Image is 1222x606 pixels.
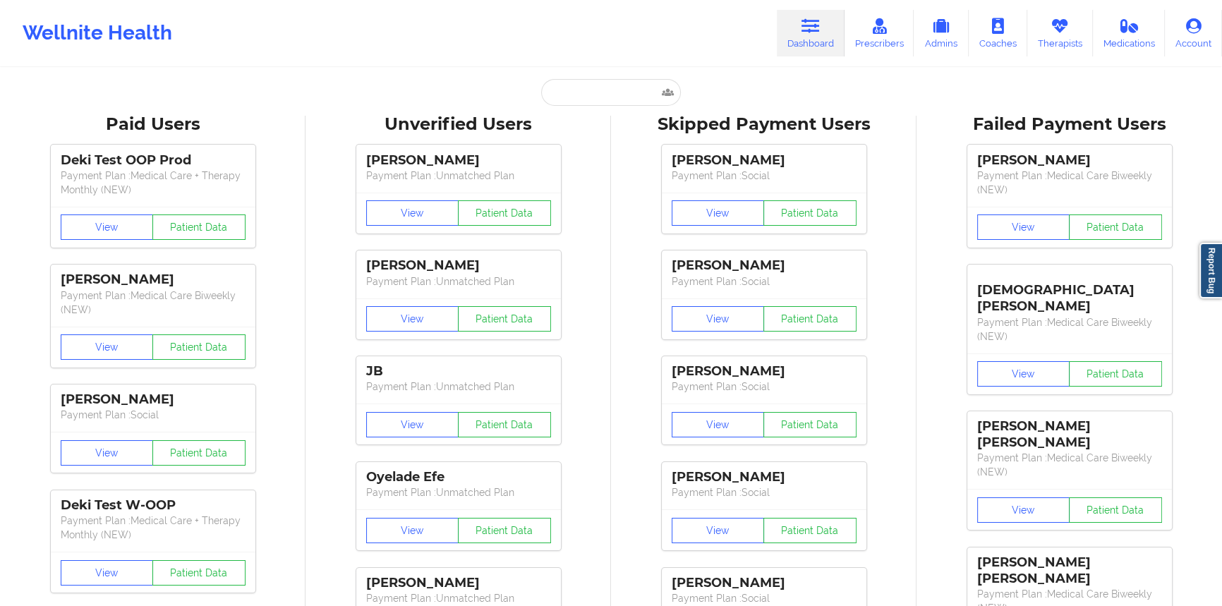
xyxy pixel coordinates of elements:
[366,412,459,437] button: View
[977,418,1162,451] div: [PERSON_NAME] [PERSON_NAME]
[10,114,296,135] div: Paid Users
[672,575,857,591] div: [PERSON_NAME]
[621,114,907,135] div: Skipped Payment Users
[366,200,459,226] button: View
[366,518,459,543] button: View
[61,440,154,466] button: View
[977,152,1162,169] div: [PERSON_NAME]
[672,485,857,499] p: Payment Plan : Social
[152,440,246,466] button: Patient Data
[1093,10,1166,56] a: Medications
[61,169,246,197] p: Payment Plan : Medical Care + Therapy Monthly (NEW)
[977,315,1162,344] p: Payment Plan : Medical Care Biweekly (NEW)
[366,169,551,183] p: Payment Plan : Unmatched Plan
[61,408,246,422] p: Payment Plan : Social
[458,518,551,543] button: Patient Data
[458,412,551,437] button: Patient Data
[61,334,154,360] button: View
[61,392,246,408] div: [PERSON_NAME]
[366,469,551,485] div: Oyelade Efe
[152,214,246,240] button: Patient Data
[458,306,551,332] button: Patient Data
[458,200,551,226] button: Patient Data
[152,334,246,360] button: Patient Data
[1199,243,1222,298] a: Report Bug
[672,257,857,274] div: [PERSON_NAME]
[366,274,551,289] p: Payment Plan : Unmatched Plan
[977,451,1162,479] p: Payment Plan : Medical Care Biweekly (NEW)
[672,306,765,332] button: View
[61,289,246,317] p: Payment Plan : Medical Care Biweekly (NEW)
[61,214,154,240] button: View
[61,514,246,542] p: Payment Plan : Medical Care + Therapy Monthly (NEW)
[763,200,857,226] button: Patient Data
[777,10,845,56] a: Dashboard
[366,485,551,499] p: Payment Plan : Unmatched Plan
[366,380,551,394] p: Payment Plan : Unmatched Plan
[977,214,1070,240] button: View
[672,363,857,380] div: [PERSON_NAME]
[977,555,1162,587] div: [PERSON_NAME] [PERSON_NAME]
[366,152,551,169] div: [PERSON_NAME]
[977,272,1162,315] div: [DEMOGRAPHIC_DATA][PERSON_NAME]
[61,560,154,586] button: View
[672,274,857,289] p: Payment Plan : Social
[763,412,857,437] button: Patient Data
[763,518,857,543] button: Patient Data
[977,169,1162,197] p: Payment Plan : Medical Care Biweekly (NEW)
[672,469,857,485] div: [PERSON_NAME]
[914,10,969,56] a: Admins
[969,10,1027,56] a: Coaches
[366,363,551,380] div: JB
[926,114,1212,135] div: Failed Payment Users
[1165,10,1222,56] a: Account
[672,412,765,437] button: View
[366,306,459,332] button: View
[672,169,857,183] p: Payment Plan : Social
[1069,497,1162,523] button: Patient Data
[763,306,857,332] button: Patient Data
[1069,361,1162,387] button: Patient Data
[672,518,765,543] button: View
[61,272,246,288] div: [PERSON_NAME]
[672,380,857,394] p: Payment Plan : Social
[366,575,551,591] div: [PERSON_NAME]
[977,497,1070,523] button: View
[315,114,601,135] div: Unverified Users
[152,560,246,586] button: Patient Data
[977,361,1070,387] button: View
[1069,214,1162,240] button: Patient Data
[672,152,857,169] div: [PERSON_NAME]
[1027,10,1093,56] a: Therapists
[61,152,246,169] div: Deki Test OOP Prod
[366,591,551,605] p: Payment Plan : Unmatched Plan
[845,10,914,56] a: Prescribers
[61,497,246,514] div: Deki Test W-OOP
[366,257,551,274] div: [PERSON_NAME]
[672,200,765,226] button: View
[672,591,857,605] p: Payment Plan : Social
